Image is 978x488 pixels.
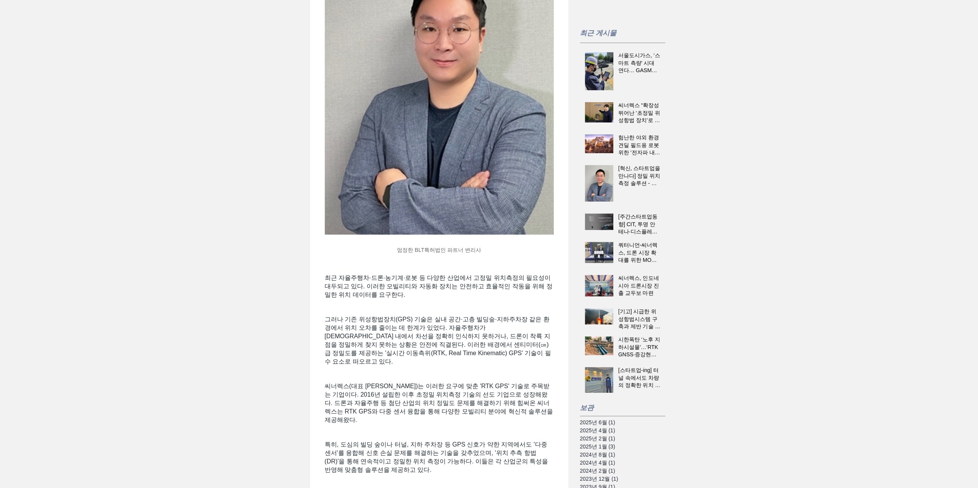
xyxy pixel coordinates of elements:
img: 시한폭탄 ‘노후 지하시설물’…‘RTK GNSS·증강현실’로 관리 [585,336,613,355]
span: (1) [611,476,618,482]
img: [혁신, 스타트업을 만나다] 정밀 위치측정 솔루션 - 씨너렉스 [585,165,613,202]
a: [기고] 시급한 위성항법시스템 구축과 제반 기술 경쟁력 강화 [618,308,661,334]
h2: [기고] 시급한 위성항법시스템 구축과 제반 기술 경쟁력 강화 [618,308,661,331]
span: 특히, 도심의 빌딩 숲이나 터널, 지하 주차장 등 GPS 신호가 약한 지역에서도 '다중 센서'를 융합해 신호 손실 문제를 해결하는 기술을 갖추었으며, '위치 추측 항법(DR)... [325,441,550,473]
span: 씨너렉스(대표 [PERSON_NAME])는 이러한 요구에 맞춘 'RTK GPS' 기술로 주목받는 기업이다. 2016년 설립한 이후 초정밀 위치측정 기술의 선도 기업으로 성장해... [325,383,555,423]
a: 2023년 12월 [580,475,661,483]
span: 2024년 8월 [580,451,615,459]
span: (1) [608,452,615,458]
a: 2024년 2월 [580,467,661,475]
img: 씨너렉스, 인도네시아 드론시장 진출 교두보 마련 [585,275,613,296]
a: 2024년 4월 [580,459,661,467]
a: 2025년 6월 [580,419,661,427]
h2: 시한폭탄 ‘노후 지하시설물’…‘RTK GNSS·증강현실’로 관리 [618,336,661,359]
h2: [주간스타트업동향] CIT, 투명 안테나·디스플레이 CES 2025 혁신상 수상 外 [618,213,661,236]
a: 씨너렉스 “확장성 뛰어난 ‘초정밀 위성항법 장치’로 자율주행 시대 맞이할 것” [618,102,661,127]
span: 엄정한 BLT특허법인 파트너 변리사 [397,247,481,253]
span: 2025년 1월 [580,443,615,451]
img: 씨너렉스 “확장성 뛰어난 ‘초정밀 위성항법 장치’로 자율주행 시대 맞이할 것” [585,102,613,122]
span: 그러나 기존 위성항법장치(GPS) 기술은 실내 공간·고층 빌딩숲·지하주차장 같은 환경에서 위치 오차를 줄이는 데 한계가 있었다. 자율주행차가 [DEMOGRAPHIC_DATA]... [325,316,551,365]
h2: 서울도시가스, ‘스마트 측량’ 시대 연다… GASMAP 기능 통합 완료 [618,52,661,74]
div: 게시물 목록입니다. 열람할 게시물을 선택하세요. [580,47,665,398]
span: 최근 자율주행차·드론·농기계·로봇 등 다양한 산업에서 고정밀 위치측정의 필요성이 대두되고 있다. 이러한 모빌리티와 자동화 장치는 안전하고 효율적인 작동을 위해 정밀한 위치 데... [325,275,553,298]
a: 시한폭탄 ‘노후 지하시설물’…‘RTK GNSS·증강현실’로 관리 [618,336,661,362]
a: 2025년 4월 [580,427,661,435]
img: [기고] 시급한 위성항법시스템 구축과 제반 기술 경쟁력 강화 [585,308,613,324]
img: 험난한 야외 환경 견딜 필드용 로봇 위한 ‘전자파 내성 센서’ 개발 [585,134,613,153]
span: (3) [608,443,615,450]
a: 2025년 1월 [580,443,661,451]
span: (1) [608,460,615,466]
h2: [스타트업-ing] 터널 속에서도 차량의 정확한 위치 파악 돕는 ‘씨너렉스’ [618,367,661,389]
span: 2023년 12월 [580,475,618,483]
span: 2024년 2월 [580,467,615,475]
a: [스타트업-ing] 터널 속에서도 차량의 정확한 위치 파악 돕는 ‘씨너렉스’ [618,367,661,392]
h2: 씨너렉스 “확장성 뛰어난 ‘초정밀 위성항법 장치’로 자율주행 시대 맞이할 것” [618,102,661,124]
h2: 씨너렉스, 인도네시아 드론시장 진출 교두보 마련 [618,275,661,297]
span: (1) [608,427,615,433]
a: 2024년 8월 [580,451,661,459]
img: 쿼터니언-씨너렉스, 드론 시장 확대를 위한 MOU 체결 [585,242,613,263]
a: [혁신, 스타트업을 만나다] 정밀 위치측정 솔루션 - 씨너렉스 [618,165,661,190]
a: 서울도시가스, ‘스마트 측량’ 시대 연다… GASMAP 기능 통합 완료 [618,52,661,78]
img: [주간스타트업동향] CIT, 투명 안테나·디스플레이 CES 2025 혁신상 수상 外 [585,213,613,230]
a: 험난한 야외 환경 견딜 필드용 로봇 위한 ‘전자파 내성 센서’ 개발 [618,134,661,160]
span: 2025년 4월 [580,427,615,435]
a: 쿼터니언-씨너렉스, 드론 시장 확대를 위한 MOU 체결 [618,242,661,267]
img: 서울도시가스, ‘스마트 측량’ 시대 연다… GASMAP 기능 통합 완료 [585,52,613,90]
h2: 쿼터니언-씨너렉스, 드론 시장 확대를 위한 MOU 체결 [618,242,661,264]
a: 2025년 2월 [580,435,661,443]
span: 2025년 6월 [580,419,615,427]
span: 보관 [580,403,594,412]
span: 최근 게시물 [580,28,616,37]
span: 2024년 4월 [580,459,615,467]
span: (1) [608,468,615,474]
h2: [혁신, 스타트업을 만나다] 정밀 위치측정 솔루션 - 씨너렉스 [618,165,661,187]
img: [스타트업-ing] 터널 속에서도 차량의 정확한 위치 파악 돕는 ‘씨너렉스’ [585,367,613,393]
a: [주간스타트업동향] CIT, 투명 안테나·디스플레이 CES 2025 혁신상 수상 外 [618,213,661,239]
a: 씨너렉스, 인도네시아 드론시장 진출 교두보 마련 [618,275,661,300]
span: (1) [608,435,615,442]
span: 2025년 2월 [580,435,615,443]
h2: 험난한 야외 환경 견딜 필드용 로봇 위한 ‘전자파 내성 센서’ 개발 [618,134,661,157]
iframe: Wix Chat [890,455,978,488]
span: (1) [608,419,615,425]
